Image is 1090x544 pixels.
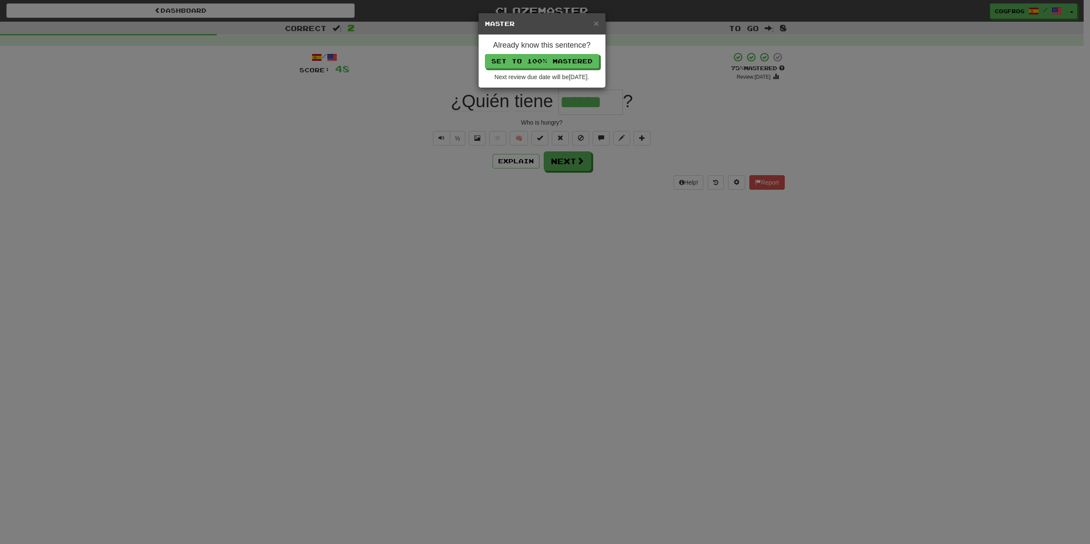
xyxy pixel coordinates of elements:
h4: Already know this sentence? [485,41,599,50]
button: Close [594,19,599,28]
button: Set to 100% Mastered [485,54,599,68]
span: × [594,18,599,28]
div: Next review due date will be [DATE] . [485,73,599,81]
h5: Master [485,20,599,28]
